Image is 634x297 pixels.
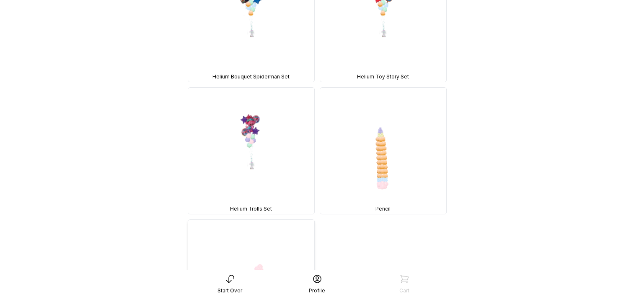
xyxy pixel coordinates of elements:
[357,73,409,80] span: Helium Toy Story Set
[212,73,290,80] span: Helium Bouquet Spiderman Set
[320,88,446,214] img: Add-ons, 3 Sizes, Pencil
[399,287,409,294] div: Cart
[217,287,242,294] div: Start Over
[309,287,325,294] div: Profile
[375,206,391,212] span: Pencil
[188,88,314,214] img: Add-ons, 3 Sizes, Helium Trolls Set
[230,206,272,212] span: Helium Trolls Set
